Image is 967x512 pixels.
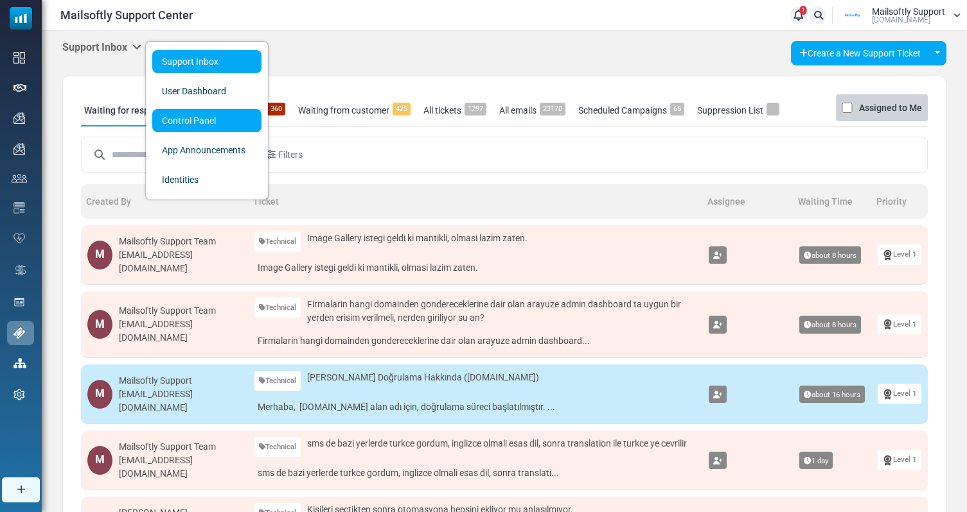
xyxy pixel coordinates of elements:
th: Priority [871,184,928,219]
span: about 8 hours [799,246,861,264]
img: mailsoftly_icon_blue_white.svg [10,7,32,30]
span: [PERSON_NAME] Doğrulama Hakkında ([DOMAIN_NAME]) [307,371,539,384]
span: 1297 [465,103,486,115]
a: All tickets1297 [420,94,490,126]
span: 1 [800,6,807,15]
span: 23170 [540,103,565,115]
th: Ticket [248,184,702,219]
th: Created By [81,184,248,219]
img: domain-health-icon.svg [13,233,25,243]
a: User Logo Mailsoftly Support [DOMAIN_NAME] [837,6,961,25]
span: Firmalarin hangi domainden gondereceklerine dair olan arayuze admin dashboard ta uygun bir yerden... [307,298,696,325]
div: M [87,241,112,269]
span: 1 day [799,452,833,470]
h5: Support Inbox [62,41,141,53]
div: [EMAIL_ADDRESS][DOMAIN_NAME] [119,318,242,345]
span: sms de bazi yerlerde turkce gordum, inglizce olmali esas dil, sonra translation ile turkce ye cev... [307,437,687,450]
img: User Logo [837,6,869,25]
div: Mailsoftly Support Team [119,235,242,248]
a: Suppression List [694,94,783,126]
img: settings-icon.svg [13,389,25,400]
img: support-icon-active.svg [13,327,25,339]
img: landing_pages.svg [13,296,25,308]
a: Level 1 [878,314,921,334]
span: about 16 hours [799,386,865,404]
div: [EMAIL_ADDRESS][DOMAIN_NAME] [119,454,242,481]
span: about 8 hours [799,316,861,334]
a: Control Panel [152,109,262,132]
span: 360 [267,103,285,115]
img: campaigns-icon.png [13,112,25,124]
div: [EMAIL_ADDRESS][DOMAIN_NAME] [119,388,242,414]
a: Technical [254,437,301,457]
a: All emails23170 [496,94,569,126]
span: Mailsoftly Support Center [60,6,193,24]
span: Image Gallery istegi geldi ki mantikli, olmasi lazim zaten. [307,232,528,245]
a: Level 1 [878,384,921,404]
a: Scheduled Campaigns65 [575,94,688,126]
a: Merhaba, [DOMAIN_NAME] alan adı için, doğrulama süreci başlatılmıştır. ... [254,397,696,417]
div: M [87,446,112,475]
img: contacts-icon.svg [12,174,27,183]
div: Mailsoftly Support [119,374,242,388]
label: Assigned to Me [859,100,922,115]
span: [DOMAIN_NAME] [872,16,930,24]
th: Waiting Time [793,184,871,219]
a: Waiting from customer425 [295,94,414,126]
a: Firmalarin hangi domainden gondereceklerine dair olan arayuze admin dashboard... [254,331,696,351]
a: Technical [254,298,301,318]
a: User Dashboard [152,80,262,103]
a: 1 [790,6,807,24]
img: email-templates-icon.svg [13,202,25,214]
div: Mailsoftly Support Team [119,304,242,318]
img: campaigns-icon.png [13,143,25,155]
div: M [87,380,112,409]
span: Mailsoftly Support [872,7,945,16]
a: Waiting for response359 [81,94,193,126]
div: Mailsoftly Support Team [119,440,242,454]
div: M [87,310,112,339]
th: Assignee [702,184,793,219]
div: [EMAIL_ADDRESS][DOMAIN_NAME] [119,248,242,275]
a: Identities [152,168,262,191]
span: Filters [278,148,303,162]
a: Level 1 [878,244,921,264]
a: Level 1 [878,450,921,470]
span: 425 [393,103,411,115]
a: Technical [254,232,301,252]
a: sms de bazi yerlerde turkce gordum, inglizce olmali esas dil, sonra translati... [254,463,696,483]
img: workflow.svg [13,263,28,278]
span: 65 [670,103,684,115]
img: dashboard-icon.svg [13,52,25,64]
a: Create a New Support Ticket [791,41,929,65]
a: App Announcements [152,139,262,162]
a: Technical [254,371,301,391]
a: Image Gallery istegi geldi ki mantikli, olmasi lazim zaten. [254,258,696,278]
a: Support Inbox [152,50,262,73]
